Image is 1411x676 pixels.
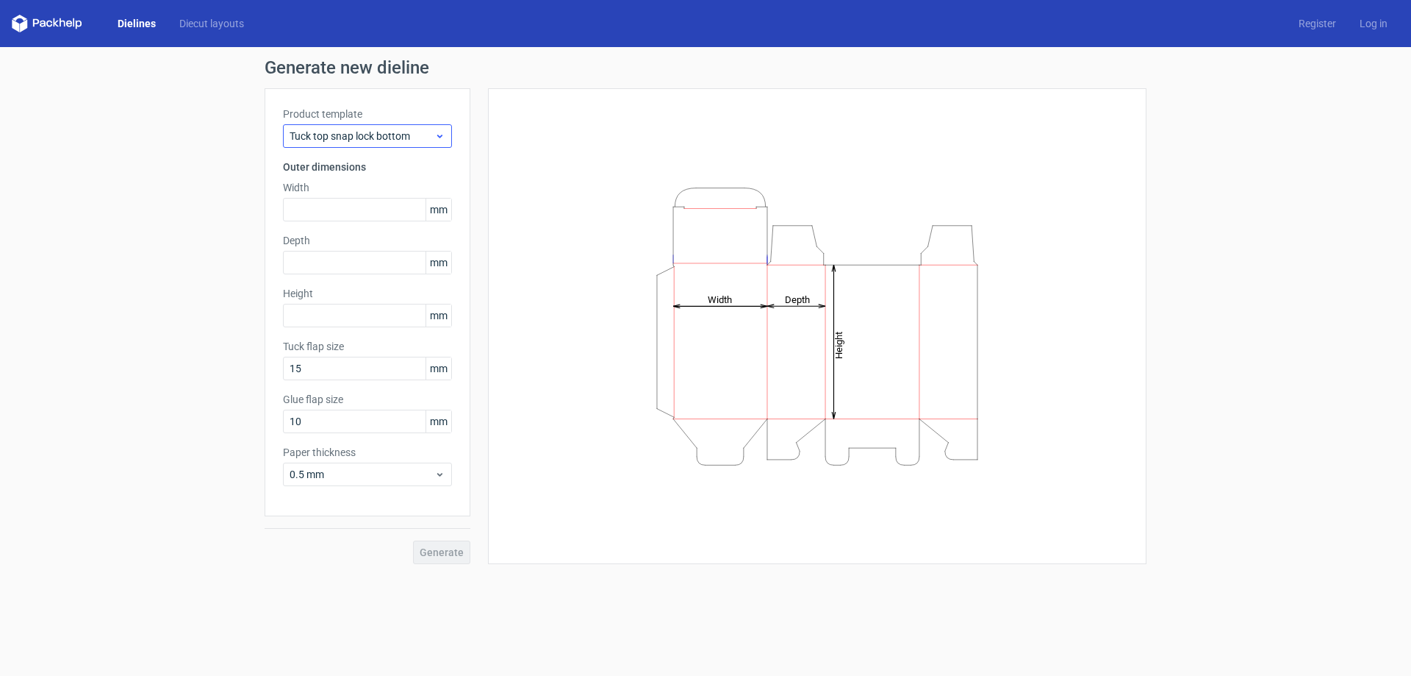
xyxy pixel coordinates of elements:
span: Tuck top snap lock bottom [290,129,434,143]
tspan: Depth [785,293,810,305]
a: Dielines [106,16,168,31]
span: mm [426,199,451,221]
a: Log in [1348,16,1399,31]
h1: Generate new dieline [265,59,1146,77]
span: mm [426,357,451,380]
label: Glue flap size [283,392,452,407]
tspan: Height [833,331,844,358]
span: 0.5 mm [290,467,434,482]
tspan: Width [708,293,732,305]
span: mm [426,305,451,327]
label: Tuck flap size [283,339,452,354]
a: Register [1287,16,1348,31]
a: Diecut layouts [168,16,256,31]
label: Depth [283,233,452,248]
label: Product template [283,107,452,121]
h3: Outer dimensions [283,160,452,174]
label: Paper thickness [283,445,452,460]
span: mm [426,410,451,433]
label: Height [283,286,452,301]
span: mm [426,252,451,274]
label: Width [283,180,452,195]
